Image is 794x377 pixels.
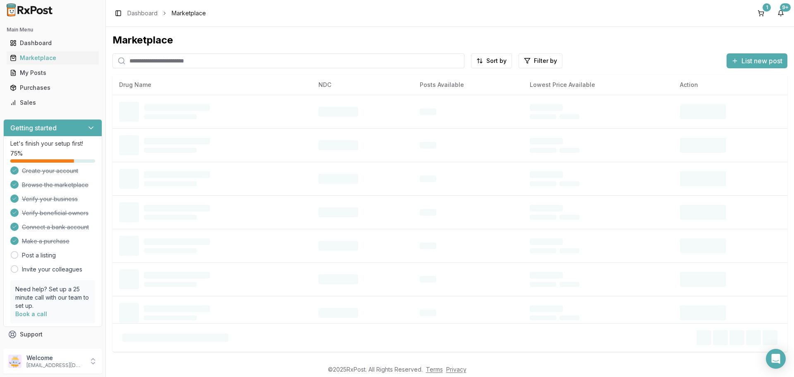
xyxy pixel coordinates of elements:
[10,149,23,158] span: 75 %
[127,9,206,17] nav: breadcrumb
[3,81,102,94] button: Purchases
[3,327,102,342] button: Support
[20,345,48,353] span: Feedback
[413,75,523,95] th: Posts Available
[22,195,78,203] span: Verify your business
[519,53,562,68] button: Filter by
[10,84,96,92] div: Purchases
[3,51,102,65] button: Marketplace
[312,75,413,95] th: NDC
[780,3,791,12] div: 9+
[22,223,89,231] span: Connect a bank account
[26,362,84,369] p: [EMAIL_ADDRESS][DOMAIN_NAME]
[172,9,206,17] span: Marketplace
[754,7,768,20] button: 1
[774,7,787,20] button: 9+
[7,26,99,33] h2: Main Menu
[426,366,443,373] a: Terms
[26,354,84,362] p: Welcome
[7,95,99,110] a: Sales
[3,3,56,17] img: RxPost Logo
[10,123,57,133] h3: Getting started
[127,9,158,17] a: Dashboard
[763,3,771,12] div: 1
[3,96,102,109] button: Sales
[741,56,782,66] span: List new post
[471,53,512,68] button: Sort by
[10,69,96,77] div: My Posts
[534,57,557,65] span: Filter by
[673,75,787,95] th: Action
[3,36,102,50] button: Dashboard
[22,181,88,189] span: Browse the marketplace
[112,34,787,47] div: Marketplace
[22,265,82,274] a: Invite your colleagues
[7,65,99,80] a: My Posts
[22,209,88,217] span: Verify beneficial owners
[10,39,96,47] div: Dashboard
[766,349,786,369] div: Open Intercom Messenger
[446,366,466,373] a: Privacy
[3,66,102,79] button: My Posts
[486,57,507,65] span: Sort by
[22,251,56,259] a: Post a listing
[22,237,69,245] span: Make a purchase
[10,54,96,62] div: Marketplace
[7,36,99,50] a: Dashboard
[7,80,99,95] a: Purchases
[523,75,674,95] th: Lowest Price Available
[15,285,90,310] p: Need help? Set up a 25 minute call with our team to set up.
[15,310,47,317] a: Book a call
[22,167,78,175] span: Create your account
[727,58,787,66] a: List new post
[112,75,312,95] th: Drug Name
[10,98,96,107] div: Sales
[7,50,99,65] a: Marketplace
[727,53,787,68] button: List new post
[3,342,102,357] button: Feedback
[8,355,22,368] img: User avatar
[10,139,95,148] p: Let's finish your setup first!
